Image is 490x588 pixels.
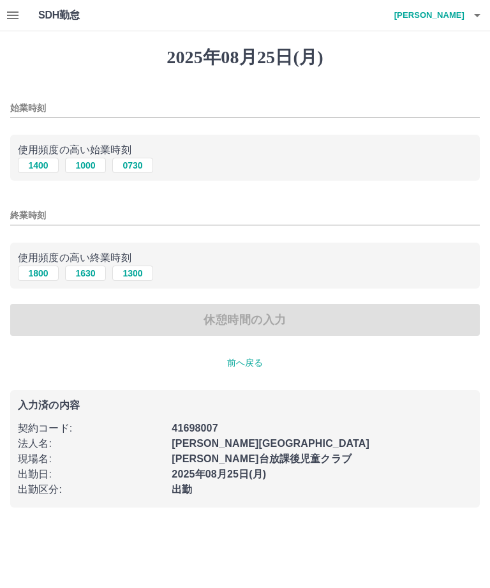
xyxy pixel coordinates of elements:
[172,453,352,464] b: [PERSON_NAME]台放課後児童クラブ
[18,250,472,266] p: 使用頻度の高い終業時刻
[172,484,192,495] b: 出勤
[18,436,164,451] p: 法人名 :
[172,469,266,479] b: 2025年08月25日(月)
[65,158,106,173] button: 1000
[172,438,369,449] b: [PERSON_NAME][GEOGRAPHIC_DATA]
[65,266,106,281] button: 1630
[18,467,164,482] p: 出勤日 :
[18,421,164,436] p: 契約コード :
[18,482,164,497] p: 出勤区分 :
[18,451,164,467] p: 現場名 :
[112,266,153,281] button: 1300
[10,356,480,370] p: 前へ戻る
[112,158,153,173] button: 0730
[10,47,480,68] h1: 2025年08月25日(月)
[18,400,472,411] p: 入力済の内容
[18,266,59,281] button: 1800
[18,142,472,158] p: 使用頻度の高い始業時刻
[172,423,218,433] b: 41698007
[18,158,59,173] button: 1400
